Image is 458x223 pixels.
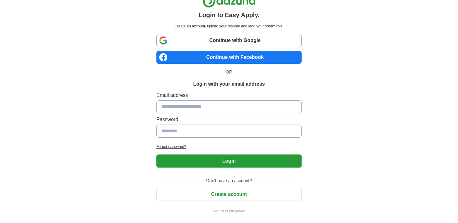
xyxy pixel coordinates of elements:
[156,154,302,168] button: Login
[222,69,236,75] span: OR
[202,178,256,184] span: Don't have an account?
[156,188,302,201] button: Create account
[156,92,302,99] label: Email address
[158,23,300,29] p: Create an account, upload your resume and land your dream role.
[156,144,302,149] a: Forgot password?
[156,192,302,197] a: Create account
[199,10,260,20] h1: Login to Easy Apply.
[193,80,265,88] h1: Login with your email address
[156,51,302,64] a: Continue with Facebook
[156,116,302,123] label: Password
[156,208,302,214] a: Return to job advert
[156,34,302,47] a: Continue with Google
